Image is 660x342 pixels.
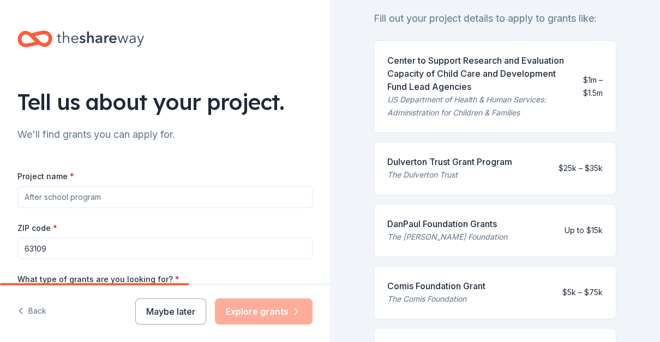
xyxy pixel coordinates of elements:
div: The [PERSON_NAME] Foundation [387,230,507,243]
div: $5k – $75k [562,286,603,299]
div: The Comis Foundation [387,292,485,306]
div: $1m – $1.5m [583,74,603,100]
input: After school program [17,186,313,208]
label: ZIP code [17,223,57,234]
div: DanPaul Foundation Grants [387,217,507,230]
input: 12345 (U.S. only) [17,237,313,259]
div: Dulverton Trust Grant Program [387,155,512,168]
button: Back [17,300,46,323]
div: Up to $15k [565,224,603,237]
label: Project name [17,171,74,182]
div: $25k – $35k [559,162,603,175]
div: Comis Foundation Grant [387,279,485,292]
div: US Department of Health & Human Services: Administration for Children & Families [387,93,574,119]
div: We'll find grants you can apply for. [17,126,313,143]
div: Fill out your project details to apply to grants like: [374,10,616,27]
div: Center to Support Research and Evaluation Capacity of Child Care and Development Fund Lead Agencies [387,54,574,93]
button: Maybe later [135,298,206,325]
label: What type of grants are you looking for? [17,274,179,285]
div: Tell us about your project. [17,87,313,117]
div: The Dulverton Trust [387,168,512,181]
